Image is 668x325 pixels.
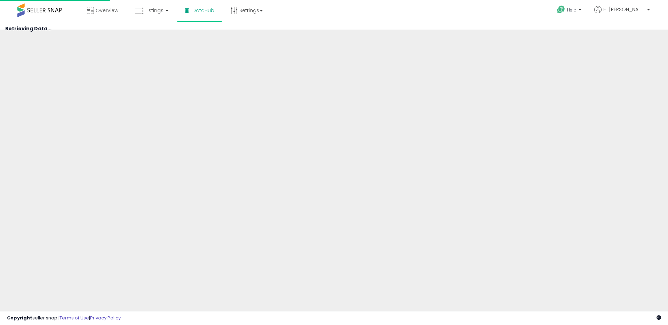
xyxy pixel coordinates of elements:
[603,6,645,13] span: Hi [PERSON_NAME]
[5,26,663,31] h4: Retrieving Data...
[96,7,118,14] span: Overview
[567,7,576,13] span: Help
[145,7,164,14] span: Listings
[557,5,565,14] i: Get Help
[192,7,214,14] span: DataHub
[594,6,650,22] a: Hi [PERSON_NAME]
